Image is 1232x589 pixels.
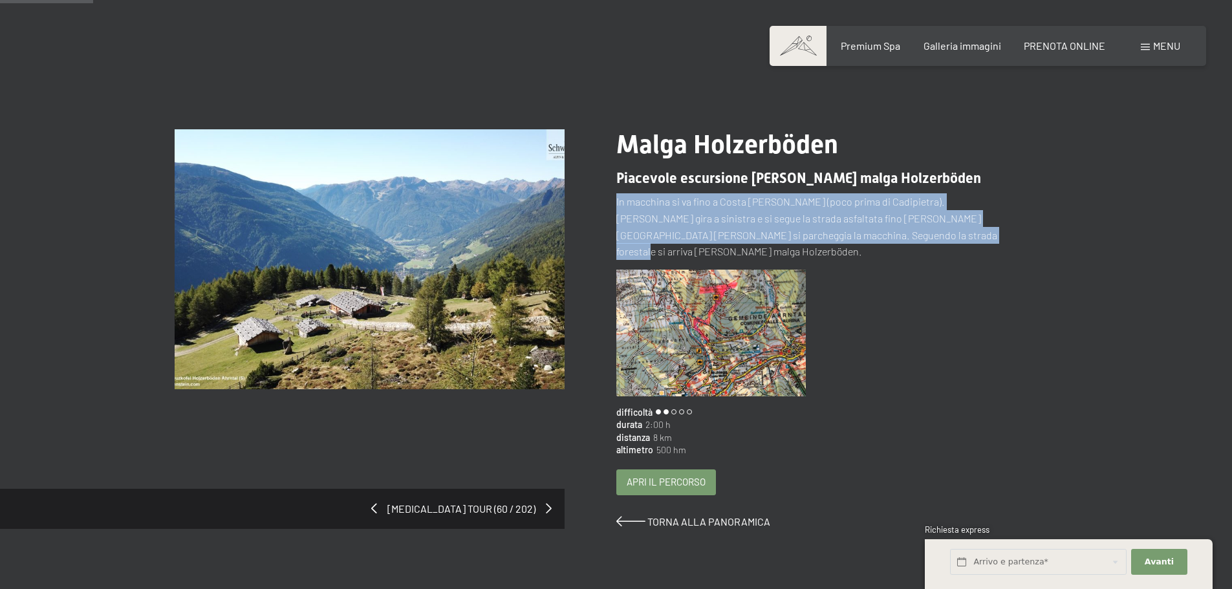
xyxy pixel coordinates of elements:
[1131,549,1187,575] button: Avanti
[653,444,686,456] span: 500 hm
[627,475,706,489] span: Apri il percorso
[647,515,770,528] span: Torna alla panoramica
[616,444,653,456] span: altimetro
[650,431,672,444] span: 8 km
[616,170,981,186] span: Piacevole escursione [PERSON_NAME] malga Holzerböden
[616,431,650,444] span: distanza
[175,129,565,389] img: Malga Holzerböden
[642,418,671,431] span: 2:00 h
[616,515,770,528] a: Torna alla panoramica
[616,418,642,431] span: durata
[616,270,806,396] img: Malga Holzerböden
[377,502,546,516] span: [MEDICAL_DATA] tour (60 / 202)
[616,193,1006,259] p: In macchina si va fino a Costa [PERSON_NAME] (poco prima di Cadipietra). [PERSON_NAME] gira a sin...
[1153,39,1180,52] span: Menu
[1145,556,1174,568] span: Avanti
[616,406,653,419] span: difficoltà
[1024,39,1105,52] a: PRENOTA ONLINE
[616,129,838,160] span: Malga Holzerböden
[924,39,1001,52] a: Galleria immagini
[841,39,900,52] a: Premium Spa
[925,524,989,535] span: Richiesta express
